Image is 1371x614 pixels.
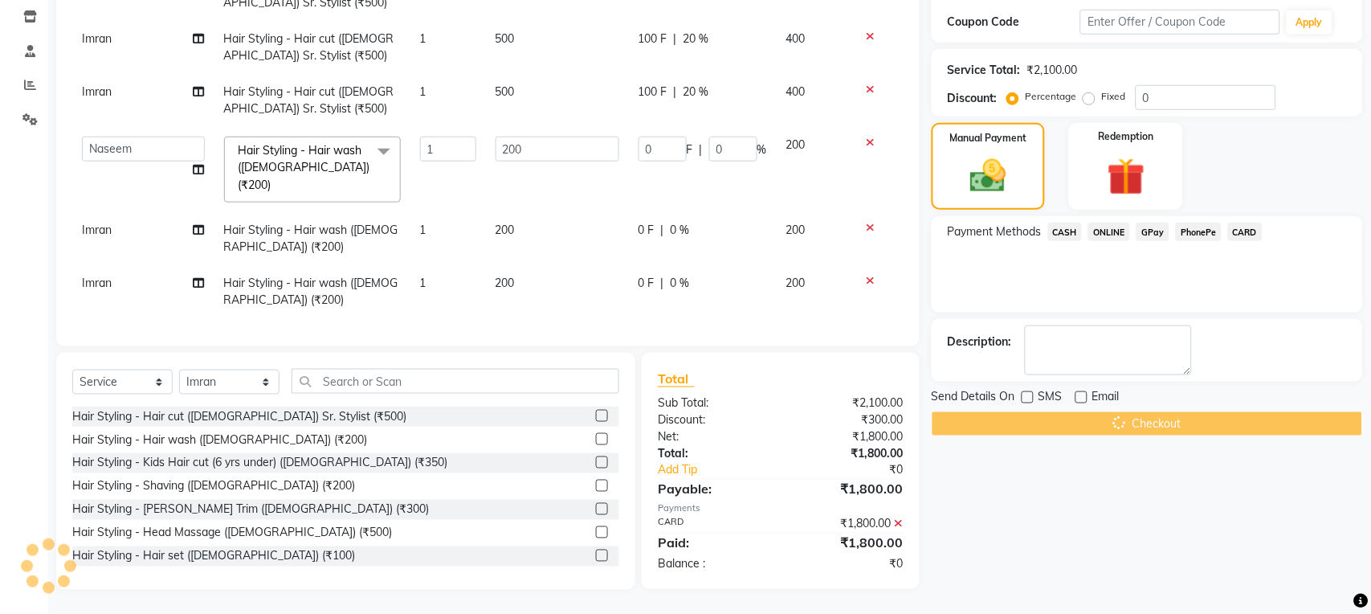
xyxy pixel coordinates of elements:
span: GPay [1136,223,1169,241]
span: Imran [82,276,112,290]
div: ₹0 [781,556,916,573]
div: ₹1,800.00 [781,516,916,533]
span: 0 F [639,275,655,292]
span: Hair Styling - Hair wash ([DEMOGRAPHIC_DATA]) (₹200) [224,223,398,254]
div: Paid: [646,534,781,553]
span: CARD [1228,223,1263,241]
span: Imran [82,223,112,237]
span: Imran [82,31,112,46]
div: Hair Styling - Head Massage ([DEMOGRAPHIC_DATA]) (₹500) [72,525,392,542]
span: Hair Styling - Hair wash ([DEMOGRAPHIC_DATA]) (₹200) [239,143,370,192]
span: 500 [496,84,515,99]
span: SMS [1038,388,1063,408]
span: Hair Styling - Hair cut ([DEMOGRAPHIC_DATA]) Sr. Stylist (₹500) [224,84,394,116]
span: | [674,31,677,47]
span: 1 [420,276,426,290]
img: _cash.svg [959,155,1018,197]
span: CASH [1048,223,1083,241]
span: 100 F [639,84,667,100]
span: | [661,222,664,239]
label: Fixed [1102,89,1126,104]
input: Enter Offer / Coupon Code [1080,10,1280,35]
span: 200 [496,223,515,237]
span: 200 [786,137,806,152]
div: Hair Styling - Hair set ([DEMOGRAPHIC_DATA]) (₹100) [72,548,355,565]
div: ₹1,800.00 [781,445,916,462]
div: Hair Styling - Shaving ([DEMOGRAPHIC_DATA]) (₹200) [72,478,355,495]
div: Payable: [646,480,781,499]
div: ₹300.00 [781,411,916,428]
div: Coupon Code [948,14,1081,31]
span: | [700,141,703,158]
a: Add Tip [646,462,803,479]
span: | [674,84,677,100]
span: 100 F [639,31,667,47]
div: ₹1,800.00 [781,480,916,499]
span: % [757,141,767,158]
span: 20 % [683,84,709,100]
span: | [661,275,664,292]
span: 400 [786,31,806,46]
span: Imran [82,84,112,99]
span: 200 [786,223,806,237]
span: 20 % [683,31,709,47]
img: _gift.svg [1096,153,1157,200]
div: CARD [646,516,781,533]
span: F [687,141,693,158]
span: ONLINE [1088,223,1130,241]
div: Discount: [948,90,998,107]
div: Hair Styling - Hair wash ([DEMOGRAPHIC_DATA]) (₹200) [72,432,367,448]
div: Description: [948,334,1012,350]
div: ₹2,100.00 [1027,62,1078,79]
span: 200 [496,276,515,290]
div: Balance : [646,556,781,573]
span: 400 [786,84,806,99]
span: PhonePe [1176,223,1222,241]
div: Service Total: [948,62,1021,79]
div: Total: [646,445,781,462]
button: Apply [1287,10,1332,35]
div: Payments [658,502,903,516]
span: 200 [786,276,806,290]
div: Sub Total: [646,395,781,411]
span: 0 % [671,222,690,239]
div: Net: [646,428,781,445]
span: Payment Methods [948,223,1042,240]
label: Manual Payment [950,131,1027,145]
input: Search or Scan [292,369,619,394]
span: 1 [420,84,426,99]
div: Discount: [646,411,781,428]
label: Redemption [1099,129,1154,144]
span: 0 F [639,222,655,239]
div: ₹0 [803,462,916,479]
div: Hair Styling - [PERSON_NAME] Trim ([DEMOGRAPHIC_DATA]) (₹300) [72,501,429,518]
span: Total [658,370,695,387]
div: ₹1,800.00 [781,428,916,445]
span: 1 [420,223,426,237]
a: x [271,178,279,192]
span: Hair Styling - Hair cut ([DEMOGRAPHIC_DATA]) Sr. Stylist (₹500) [224,31,394,63]
div: ₹2,100.00 [781,395,916,411]
div: Hair Styling - Kids Hair cut (6 yrs under) ([DEMOGRAPHIC_DATA]) (₹350) [72,455,447,472]
span: 1 [420,31,426,46]
span: 500 [496,31,515,46]
span: 0 % [671,275,690,292]
div: Hair Styling - Hair cut ([DEMOGRAPHIC_DATA]) Sr. Stylist (₹500) [72,408,406,425]
span: Hair Styling - Hair wash ([DEMOGRAPHIC_DATA]) (₹200) [224,276,398,307]
label: Percentage [1026,89,1077,104]
span: Email [1092,388,1120,408]
span: Send Details On [932,388,1015,408]
div: ₹1,800.00 [781,534,916,553]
